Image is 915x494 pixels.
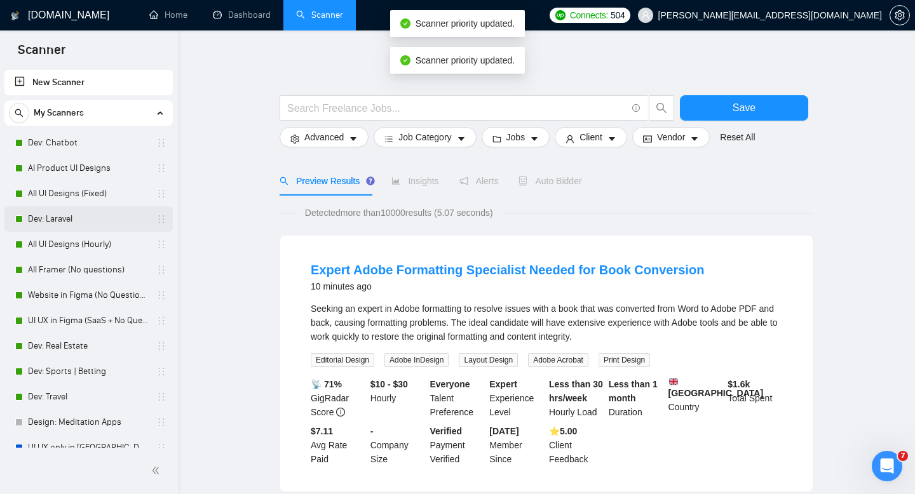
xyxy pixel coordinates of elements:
div: Experience Level [487,377,546,419]
span: Save [733,100,756,116]
span: double-left [151,464,164,477]
span: search [649,102,674,114]
span: notification [459,177,468,185]
div: Payment Verified [428,424,487,466]
a: UI UX only in [GEOGRAPHIC_DATA] [28,435,149,460]
span: Vendor [657,130,685,144]
span: Scanner priority updated. [416,18,515,29]
b: $7.11 [311,426,333,436]
span: info-circle [336,408,345,417]
span: caret-down [457,134,466,144]
span: info-circle [632,104,640,112]
a: Dev: Travel [28,384,149,410]
img: 🇬🇧 [669,377,678,386]
a: All UI Designs (Hourly) [28,232,149,257]
span: My Scanners [34,100,84,126]
span: caret-down [530,134,539,144]
b: 📡 71% [311,379,342,389]
span: bars [384,134,393,144]
span: holder [156,392,166,402]
a: Dev: Sports | Betting [28,359,149,384]
b: Less than 1 month [609,379,658,403]
span: caret-down [607,134,616,144]
span: Job Category [398,130,451,144]
span: Advanced [304,130,344,144]
span: caret-down [690,134,699,144]
span: Scanner [8,41,76,67]
li: New Scanner [4,70,173,95]
b: [DATE] [489,426,518,436]
div: Company Size [368,424,428,466]
a: Website in Figma (No Questions) [28,283,149,308]
a: UI UX in Figma (SaaS + No Questions) [28,308,149,333]
a: All Framer (No questions) [28,257,149,283]
div: GigRadar Score [308,377,368,419]
span: holder [156,163,166,173]
button: search [9,103,29,123]
a: AI Product UI Designs [28,156,149,181]
span: check-circle [400,18,410,29]
span: holder [156,366,166,377]
span: area-chart [391,177,400,185]
b: Everyone [430,379,470,389]
a: Dev: Chatbot [28,130,149,156]
a: Dev: Laravel [28,206,149,232]
a: New Scanner [15,70,163,95]
a: homeHome [149,10,187,20]
span: holder [156,214,166,224]
b: [GEOGRAPHIC_DATA] [668,377,764,398]
span: holder [156,341,166,351]
span: Adobe InDesign [384,353,449,367]
span: holder [156,316,166,326]
b: Verified [430,426,463,436]
span: robot [518,177,527,185]
span: caret-down [349,134,358,144]
b: - [370,426,374,436]
a: searchScanner [296,10,343,20]
span: setting [290,134,299,144]
button: folderJobscaret-down [482,127,550,147]
button: userClientcaret-down [555,127,627,147]
button: setting [890,5,910,25]
span: check-circle [400,55,410,65]
div: Talent Preference [428,377,487,419]
span: folder [492,134,501,144]
span: 504 [611,8,625,22]
div: Hourly [368,377,428,419]
span: holder [156,290,166,300]
button: settingAdvancedcaret-down [280,127,369,147]
div: Seeking an expert in Adobe formatting to resolve issues with a book that was converted from Word ... [311,302,782,344]
span: Detected more than 10000 results (5.07 seconds) [296,206,502,220]
span: Client [579,130,602,144]
b: Expert [489,379,517,389]
span: setting [890,10,909,20]
button: Save [680,95,808,121]
div: Total Spent [725,377,785,419]
span: holder [156,265,166,275]
span: user [566,134,574,144]
b: ⭐️ 5.00 [549,426,577,436]
span: Alerts [459,176,499,186]
iframe: Intercom live chat [872,451,902,481]
span: 7 [898,451,908,461]
span: Connects: [570,8,608,22]
a: Expert Adobe Formatting Specialist Needed for Book Conversion [311,263,704,277]
span: Preview Results [280,176,371,186]
div: Duration [606,377,666,419]
div: Hourly Load [546,377,606,419]
b: $10 - $30 [370,379,408,389]
a: Design: Meditation Apps [28,410,149,435]
button: barsJob Categorycaret-down [374,127,476,147]
div: Client Feedback [546,424,606,466]
a: All UI Designs (Fixed) [28,181,149,206]
span: holder [156,138,166,148]
button: search [649,95,674,121]
span: holder [156,189,166,199]
div: Country [666,377,726,419]
span: Print Design [599,353,650,367]
span: user [641,11,650,20]
a: dashboardDashboard [213,10,271,20]
div: Tooltip anchor [365,175,376,187]
div: 10 minutes ago [311,279,704,294]
span: Layout Design [459,353,518,367]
